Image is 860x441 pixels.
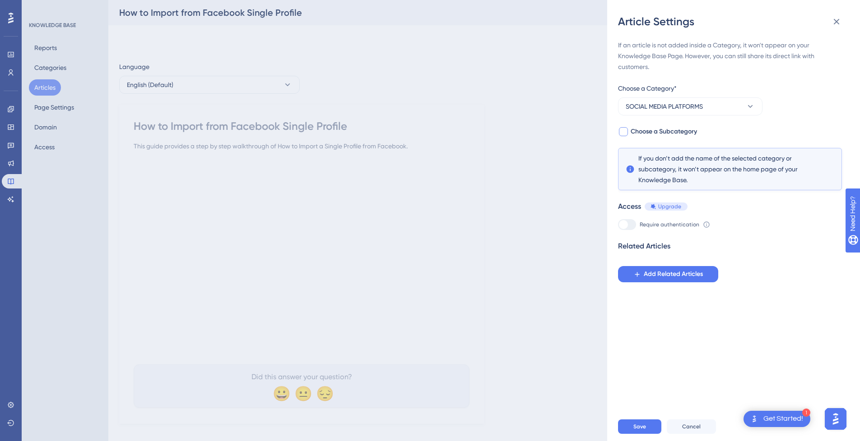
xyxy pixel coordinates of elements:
span: If you don’t add the name of the selected category or subcategory, it won’t appear on the home pa... [638,153,822,185]
div: Access [618,201,641,212]
button: SOCIAL MEDIA PLATFORMS [618,97,762,115]
div: Related Articles [618,241,670,252]
span: Require authentication [640,221,699,228]
span: Save [633,423,646,430]
button: Save [618,419,661,434]
span: Cancel [682,423,701,430]
span: SOCIAL MEDIA PLATFORMS [626,101,703,112]
span: Choose a Subcategory [631,126,697,137]
button: Cancel [667,419,716,434]
span: Upgrade [658,203,681,210]
img: launcher-image-alternative-text [749,413,760,424]
iframe: UserGuiding AI Assistant Launcher [822,405,849,432]
div: If an article is not added inside a Category, it won't appear on your Knowledge Base Page. Howeve... [618,40,842,72]
div: Get Started! [763,414,803,424]
span: Need Help? [21,2,56,13]
div: Article Settings [618,14,849,29]
button: Add Related Articles [618,266,718,282]
span: Add Related Articles [644,269,703,280]
div: 1 [802,409,810,417]
div: Open Get Started! checklist, remaining modules: 1 [744,411,810,427]
span: Choose a Category* [618,83,677,94]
